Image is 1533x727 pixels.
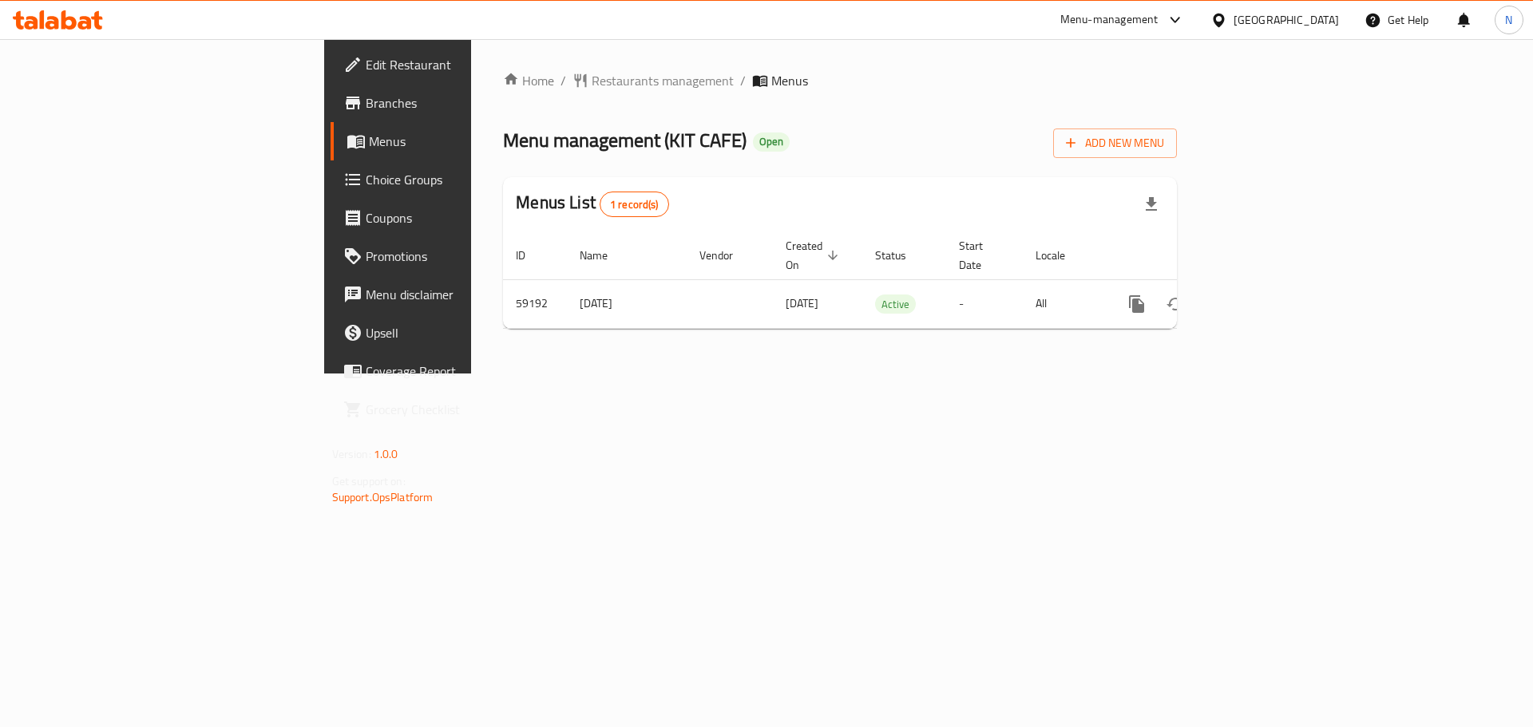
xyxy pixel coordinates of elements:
[1053,128,1177,158] button: Add New Menu
[600,192,669,217] div: Total records count
[1118,285,1156,323] button: more
[946,279,1023,328] td: -
[331,160,580,199] a: Choice Groups
[875,246,927,265] span: Status
[503,122,747,158] span: Menu management ( KIT CAFE )
[572,71,734,90] a: Restaurants management
[567,279,687,328] td: [DATE]
[1105,231,1284,280] th: Actions
[1066,133,1164,153] span: Add New Menu
[331,352,580,390] a: Coverage Report
[503,231,1284,329] table: enhanced table
[331,122,580,160] a: Menus
[1234,11,1339,29] div: [GEOGRAPHIC_DATA]
[366,323,568,342] span: Upsell
[786,236,843,275] span: Created On
[1060,10,1159,30] div: Menu-management
[332,471,406,492] span: Get support on:
[753,132,790,152] div: Open
[366,170,568,189] span: Choice Groups
[503,71,1177,90] nav: breadcrumb
[374,444,398,464] span: 1.0.0
[516,246,546,265] span: ID
[331,314,580,352] a: Upsell
[366,400,568,419] span: Grocery Checklist
[332,444,371,464] span: Version:
[366,55,568,74] span: Edit Restaurant
[366,93,568,113] span: Branches
[786,293,818,314] span: [DATE]
[331,45,580,84] a: Edit Restaurant
[959,236,1004,275] span: Start Date
[580,246,628,265] span: Name
[592,71,734,90] span: Restaurants management
[1036,246,1086,265] span: Locale
[331,275,580,314] a: Menu disclaimer
[771,71,808,90] span: Menus
[1023,279,1105,328] td: All
[331,84,580,122] a: Branches
[331,199,580,237] a: Coupons
[331,237,580,275] a: Promotions
[1132,185,1171,223] div: Export file
[1156,285,1194,323] button: Change Status
[332,487,434,508] a: Support.OpsPlatform
[516,191,668,217] h2: Menus List
[1505,11,1512,29] span: N
[331,390,580,429] a: Grocery Checklist
[366,247,568,266] span: Promotions
[366,208,568,227] span: Coupons
[369,132,568,151] span: Menus
[753,135,790,148] span: Open
[600,197,668,212] span: 1 record(s)
[740,71,746,90] li: /
[366,285,568,304] span: Menu disclaimer
[366,362,568,381] span: Coverage Report
[699,246,754,265] span: Vendor
[875,295,916,314] span: Active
